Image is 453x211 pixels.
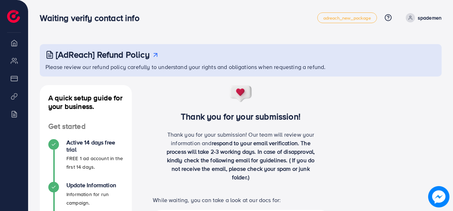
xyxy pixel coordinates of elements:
p: While waiting, you can take a look at our docs for: [153,196,329,204]
h4: Update Information [66,182,123,189]
img: success [229,85,253,103]
h4: A quick setup guide for your business. [40,94,132,111]
h3: Waiting verify contact info [40,13,145,23]
a: adreach_new_package [317,12,377,23]
p: Thank you for your submission! Our team will review your information and [163,130,319,181]
h3: [AdReach] Refund Policy [56,49,150,60]
p: Please review our refund policy carefully to understand your rights and obligations when requesti... [45,63,437,71]
img: image [428,186,449,207]
h4: Get started [40,122,132,131]
h3: Thank you for your submission! [143,111,339,122]
span: respond to your email verification. The process will take 2-3 working days. In case of disapprova... [167,139,315,181]
li: Active 14 days free trial [40,139,132,182]
p: FREE 1 ad account in the first 14 days. [66,154,123,171]
p: spademen [418,14,442,22]
h4: Active 14 days free trial [66,139,123,153]
a: spademen [403,13,442,22]
p: Information for run campaign. [66,190,123,207]
span: adreach_new_package [323,16,371,20]
img: logo [7,10,20,23]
